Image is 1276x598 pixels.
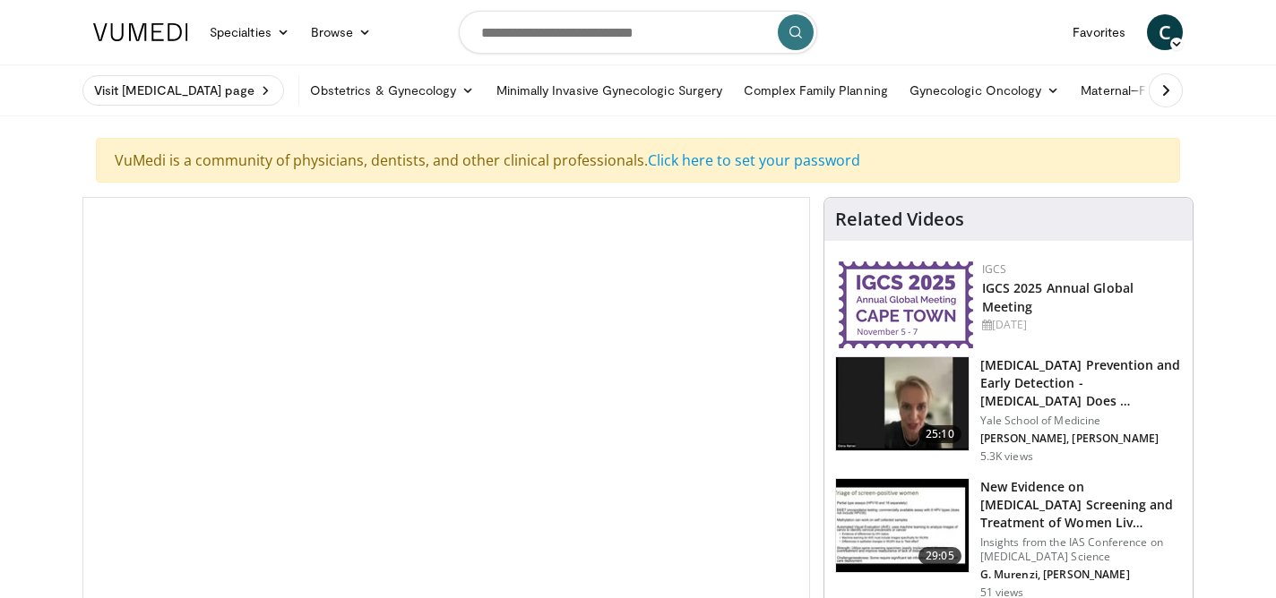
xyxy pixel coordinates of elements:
span: 25:10 [918,425,961,443]
p: Yale School of Medicine [980,414,1182,428]
img: 60b0b192-4834-4fd7-8fd4-f8dc6bea12ff.150x105_q85_crop-smart_upscale.jpg [836,479,969,572]
a: Favorites [1062,14,1136,50]
a: Obstetrics & Gynecology [299,73,486,108]
a: Visit [MEDICAL_DATA] page [82,75,284,106]
input: Search topics, interventions [459,11,817,54]
h3: New Evidence on [MEDICAL_DATA] Screening and Treatment of Women Liv… [980,478,1182,532]
p: G. Murenzi, [PERSON_NAME] [980,568,1182,582]
a: Minimally Invasive Gynecologic Surgery [486,73,734,108]
a: 25:10 [MEDICAL_DATA] Prevention and Early Detection - [MEDICAL_DATA] Does … Yale School of Medici... [835,356,1182,464]
a: Browse [300,14,383,50]
img: VuMedi Logo [93,23,188,41]
a: Click here to set your password [648,150,860,170]
a: IGCS 2025 Annual Global Meeting [982,279,1134,315]
img: 680d42be-3514-43f9-8300-e9d2fda7c814.png.150x105_q85_autocrop_double_scale_upscale_version-0.2.png [839,261,973,348]
img: 80de2955-abea-45be-83aa-11d7eee9885d.150x105_q85_crop-smart_upscale.jpg [836,357,969,450]
a: IGCS [982,261,1007,277]
div: [DATE] [982,317,1178,333]
h4: Related Videos [835,209,964,230]
a: C [1147,14,1183,50]
a: Gynecologic Oncology [899,73,1070,108]
div: VuMedi is a community of physicians, dentists, and other clinical professionals. [96,138,1180,183]
p: [PERSON_NAME], [PERSON_NAME] [980,431,1182,446]
a: Specialties [199,14,300,50]
p: Insights from the IAS Conference on [MEDICAL_DATA] Science [980,535,1182,564]
a: Maternal–Fetal Medicine [1070,73,1234,108]
p: 5.3K views [980,449,1033,464]
span: 29:05 [918,547,961,565]
a: Complex Family Planning [733,73,899,108]
h3: [MEDICAL_DATA] Prevention and Early Detection - [MEDICAL_DATA] Does … [980,356,1182,410]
